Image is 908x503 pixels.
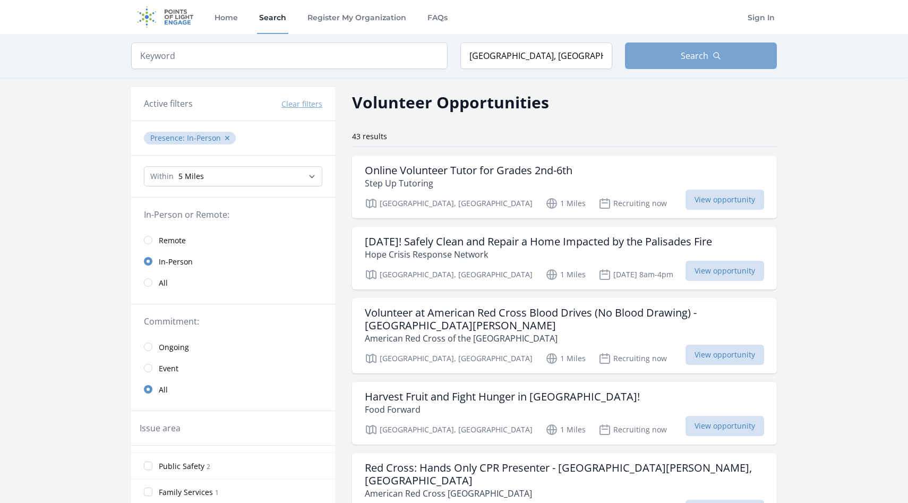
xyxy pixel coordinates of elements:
p: Hope Crisis Response Network [365,248,712,261]
p: 1 Miles [545,197,586,210]
span: View opportunity [686,261,764,281]
h2: Volunteer Opportunities [352,90,549,114]
select: Search Radius [144,166,322,186]
h3: Online Volunteer Tutor for Grades 2nd-6th [365,164,572,177]
span: View opportunity [686,416,764,436]
a: Harvest Fruit and Fight Hunger in [GEOGRAPHIC_DATA]! Food Forward [GEOGRAPHIC_DATA], [GEOGRAPHIC_... [352,382,777,445]
span: In-Person [159,257,193,267]
p: 1 Miles [545,352,586,365]
span: Presence : [150,133,187,143]
h3: Volunteer at American Red Cross Blood Drives (No Blood Drawing) - [GEOGRAPHIC_DATA][PERSON_NAME] [365,306,764,332]
p: [DATE] 8am-4pm [598,268,673,281]
p: 1 Miles [545,268,586,281]
h3: Active filters [144,97,193,110]
input: Keyword [131,42,448,69]
span: 1 [215,488,219,497]
p: American Red Cross of the [GEOGRAPHIC_DATA] [365,332,764,345]
a: Remote [131,229,335,251]
p: [GEOGRAPHIC_DATA], [GEOGRAPHIC_DATA] [365,423,533,436]
span: 2 [207,462,210,471]
button: ✕ [224,133,230,143]
a: All [131,379,335,400]
span: 43 results [352,131,387,141]
legend: Issue area [140,422,181,434]
span: Ongoing [159,342,189,353]
input: Public Safety 2 [144,462,152,470]
p: Food Forward [365,403,640,416]
span: Family Services [159,487,213,498]
p: Recruiting now [598,423,667,436]
p: [GEOGRAPHIC_DATA], [GEOGRAPHIC_DATA] [365,197,533,210]
p: [GEOGRAPHIC_DATA], [GEOGRAPHIC_DATA] [365,352,533,365]
a: Volunteer at American Red Cross Blood Drives (No Blood Drawing) - [GEOGRAPHIC_DATA][PERSON_NAME] ... [352,298,777,373]
a: Event [131,357,335,379]
span: View opportunity [686,345,764,365]
legend: In-Person or Remote: [144,208,322,221]
a: [DATE]! Safely Clean and Repair a Home Impacted by the Palisades Fire Hope Crisis Response Networ... [352,227,777,289]
button: Search [625,42,777,69]
button: Clear filters [281,99,322,109]
legend: Commitment: [144,315,322,328]
h3: Harvest Fruit and Fight Hunger in [GEOGRAPHIC_DATA]! [365,390,640,403]
span: Public Safety [159,461,204,472]
input: Family Services 1 [144,488,152,496]
span: Event [159,363,178,374]
h3: Red Cross: Hands Only CPR Presenter - [GEOGRAPHIC_DATA][PERSON_NAME], [GEOGRAPHIC_DATA] [365,462,764,487]
span: Remote [159,235,186,246]
p: Recruiting now [598,352,667,365]
span: In-Person [187,133,221,143]
span: All [159,278,168,288]
a: All [131,272,335,293]
span: All [159,385,168,395]
a: In-Person [131,251,335,272]
h3: [DATE]! Safely Clean and Repair a Home Impacted by the Palisades Fire [365,235,712,248]
span: Search [681,49,708,62]
input: Location [460,42,612,69]
p: American Red Cross [GEOGRAPHIC_DATA] [365,487,764,500]
a: Online Volunteer Tutor for Grades 2nd-6th Step Up Tutoring [GEOGRAPHIC_DATA], [GEOGRAPHIC_DATA] 1... [352,156,777,218]
a: Ongoing [131,336,335,357]
p: Recruiting now [598,197,667,210]
span: View opportunity [686,190,764,210]
p: Step Up Tutoring [365,177,572,190]
p: [GEOGRAPHIC_DATA], [GEOGRAPHIC_DATA] [365,268,533,281]
p: 1 Miles [545,423,586,436]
